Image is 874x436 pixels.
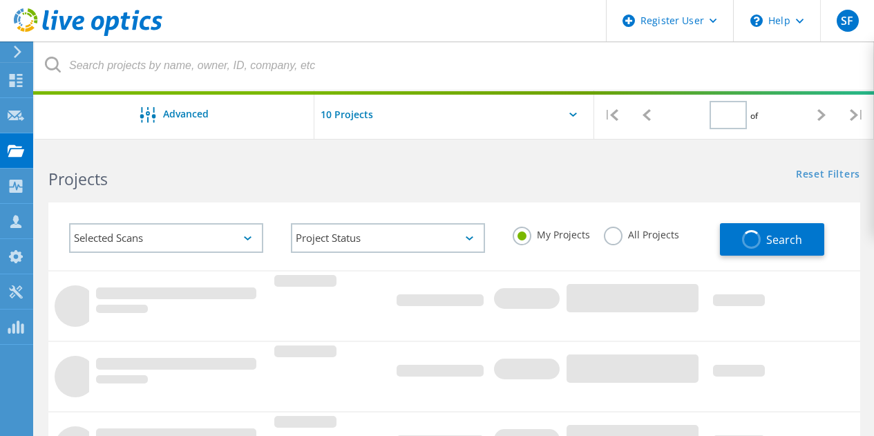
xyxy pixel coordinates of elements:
[841,15,853,26] span: SF
[604,227,679,240] label: All Projects
[594,91,629,140] div: |
[513,227,590,240] label: My Projects
[750,15,763,27] svg: \n
[720,223,824,256] button: Search
[163,109,209,119] span: Advanced
[291,223,485,253] div: Project Status
[14,29,162,39] a: Live Optics Dashboard
[750,110,758,122] span: of
[796,169,860,181] a: Reset Filters
[48,168,108,190] b: Projects
[69,223,263,253] div: Selected Scans
[766,232,802,247] span: Search
[839,91,874,140] div: |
